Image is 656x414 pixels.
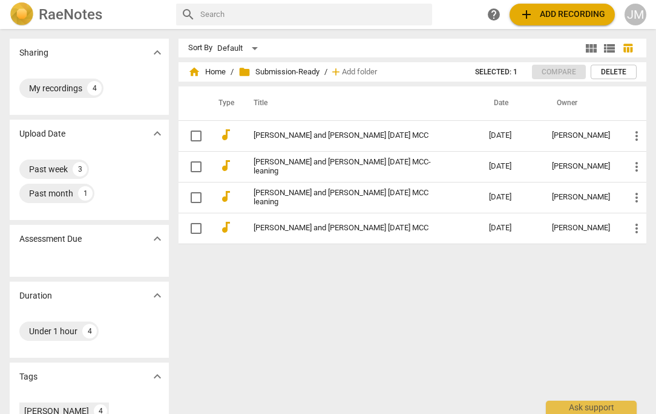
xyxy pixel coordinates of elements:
button: List view [600,39,618,57]
span: view_list [602,41,617,56]
button: Selected: 1 [465,65,527,79]
button: Show more [148,125,166,143]
td: [DATE] [479,182,542,213]
a: Help [483,4,505,25]
span: add [330,66,342,78]
button: Show more [148,44,166,62]
div: Under 1 hour [29,325,77,337]
span: more_vert [629,190,644,205]
span: expand_more [150,231,165,246]
span: audiotrack [218,128,233,142]
div: 4 [87,81,102,95]
div: 3 [73,162,87,176]
div: Ask support [546,401,637,414]
th: Owner [542,86,620,120]
span: Add recording [519,7,605,22]
span: more_vert [629,221,644,236]
button: JM [625,4,646,25]
button: Table view [618,39,637,57]
p: Tags [19,370,38,383]
div: Default [217,39,262,58]
a: [PERSON_NAME] and [PERSON_NAME] [DATE] MCC [254,131,445,140]
div: [PERSON_NAME] [552,224,610,233]
span: Home [188,66,226,78]
a: [PERSON_NAME] and [PERSON_NAME] [DATE] MCC-leaning [254,158,445,176]
span: table_chart [622,42,634,54]
span: / [324,68,327,77]
div: 4 [82,324,97,338]
span: expand_more [150,45,165,60]
button: Delete [591,65,637,79]
div: My recordings [29,82,82,94]
div: Past week [29,163,68,175]
span: Submission-Ready [238,66,320,78]
span: home [188,66,200,78]
div: [PERSON_NAME] [552,131,610,140]
button: Show more [148,286,166,305]
span: audiotrack [218,189,233,204]
span: / [231,68,234,77]
span: expand_more [150,288,165,303]
span: Delete [601,67,626,77]
span: expand_more [150,126,165,141]
input: Search [200,5,427,24]
div: 1 [78,186,93,201]
span: expand_more [150,369,165,384]
p: Sharing [19,47,48,59]
span: help [487,7,501,22]
div: [PERSON_NAME] [552,193,610,202]
a: [PERSON_NAME] and [PERSON_NAME] [DATE] MCC [254,224,445,233]
th: Date [479,86,542,120]
button: Upload [510,4,615,25]
span: search [181,7,195,22]
span: more_vert [629,160,644,174]
span: view_module [584,41,599,56]
span: audiotrack [218,158,233,173]
td: [DATE] [479,213,542,244]
button: Show more [148,367,166,386]
p: Upload Date [19,128,65,140]
span: folder [238,66,251,78]
a: LogoRaeNotes [10,2,166,27]
div: Past month [29,187,73,199]
button: Show more [148,230,166,248]
td: [DATE] [479,151,542,182]
span: Add folder [342,68,377,77]
p: Assessment Due [19,233,82,245]
th: Type [209,86,239,120]
div: [PERSON_NAME] [552,162,610,171]
button: Tile view [582,39,600,57]
h2: RaeNotes [39,6,102,23]
div: Sort By [188,44,212,53]
span: add [519,7,534,22]
a: [PERSON_NAME] and [PERSON_NAME] [DATE] MCC leaning [254,189,445,207]
span: Selected: 1 [475,67,517,77]
img: Logo [10,2,34,27]
span: more_vert [629,129,644,143]
th: Title [239,86,479,120]
span: audiotrack [218,220,233,234]
p: Duration [19,289,52,302]
td: [DATE] [479,120,542,151]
